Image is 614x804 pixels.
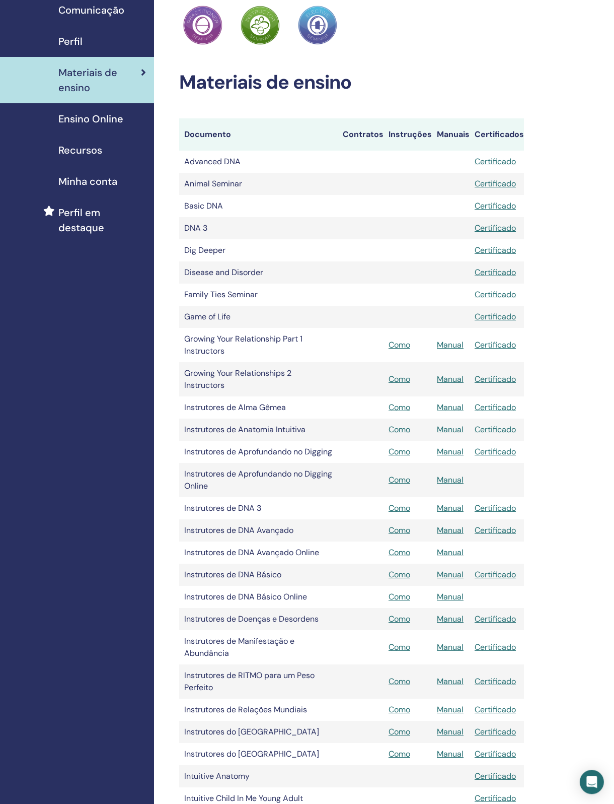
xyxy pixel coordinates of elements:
td: Animal Seminar [179,173,338,195]
a: Manual [437,340,464,350]
div: Open Intercom Messenger [580,770,604,794]
a: Manual [437,676,464,687]
td: Instrutores do [GEOGRAPHIC_DATA] [179,721,338,743]
img: Practitioner [183,6,222,45]
td: Growing Your Relationships 2 Instructors [179,362,338,396]
span: Minha conta [58,174,117,189]
a: Como [389,749,410,759]
a: Manual [437,424,464,435]
a: Certificado [475,374,516,384]
td: Instrutores de DNA 3 [179,497,338,519]
a: Certificado [475,676,516,687]
td: Instrutores de Alma Gêmea [179,396,338,419]
a: Certificado [475,793,516,803]
a: Como [389,340,410,350]
a: Certificado [475,424,516,435]
td: Instrutores de DNA Avançado [179,519,338,542]
td: Instrutores do [GEOGRAPHIC_DATA] [179,743,338,765]
span: Perfil [58,34,83,49]
a: Manual [437,704,464,715]
a: Manual [437,475,464,485]
a: Como [389,424,410,435]
a: Como [389,475,410,485]
a: Certificado [475,245,516,255]
a: Manual [437,614,464,624]
td: DNA 3 [179,217,338,239]
img: Practitioner [298,6,337,45]
a: Certificado [475,569,516,580]
a: Certificado [475,503,516,513]
a: Certificado [475,749,516,759]
th: Instruções [383,118,432,151]
td: Instrutores de Anatomia Intuitiva [179,419,338,441]
a: Como [389,374,410,384]
a: Certificado [475,156,516,167]
a: Certificado [475,402,516,413]
span: Perfil em destaque [58,205,146,235]
a: Como [389,503,410,513]
a: Como [389,547,410,558]
th: Certificados [470,118,524,151]
td: Game of Life [179,306,338,328]
a: Como [389,726,410,737]
td: Disease and Disorder [179,261,338,284]
th: Manuais [432,118,470,151]
td: Instrutores de Aprofundando no Digging [179,441,338,463]
span: Comunicação [58,3,124,18]
a: Como [389,614,410,624]
span: Materiais de ensino [58,65,141,95]
td: Growing Your Relationship Part 1 Instructors [179,328,338,362]
td: Intuitive Anatomy [179,765,338,787]
span: Recursos [58,143,102,158]
td: Instrutores de Manifestação e Abundância [179,630,338,664]
a: Manual [437,525,464,535]
a: Certificado [475,223,516,233]
a: Certificado [475,289,516,300]
td: Advanced DNA [179,151,338,173]
a: Como [389,569,410,580]
td: Instrutores de DNA Básico [179,564,338,586]
a: Manual [437,642,464,652]
a: Manual [437,749,464,759]
a: Certificado [475,446,516,457]
h2: Materiais de ensino [179,71,524,94]
a: Certificado [475,200,516,211]
a: Certificado [475,614,516,624]
th: Documento [179,118,338,151]
a: Manual [437,446,464,457]
a: Como [389,704,410,715]
span: Ensino Online [58,111,123,126]
img: Practitioner [241,6,280,45]
a: Como [389,642,410,652]
a: Como [389,591,410,602]
a: Como [389,676,410,687]
a: Certificado [475,726,516,737]
a: Manual [437,402,464,413]
td: Instrutores de DNA Avançado Online [179,542,338,564]
td: Instrutores de Relações Mundiais [179,699,338,721]
a: Certificado [475,267,516,278]
td: Instrutores de RITMO para um Peso Perfeito [179,664,338,699]
th: Contratos [338,118,383,151]
a: Como [389,402,410,413]
a: Certificado [475,525,516,535]
a: Como [389,525,410,535]
a: Manual [437,547,464,558]
a: Certificado [475,340,516,350]
a: Manual [437,591,464,602]
td: Basic DNA [179,195,338,217]
a: Certificado [475,311,516,322]
td: Dig Deeper [179,239,338,261]
a: Manual [437,726,464,737]
td: Instrutores de DNA Básico Online [179,586,338,608]
a: Manual [437,503,464,513]
a: Certificado [475,704,516,715]
td: Instrutores de Aprofundando no Digging Online [179,463,338,497]
td: Instrutores de Doenças e Desordens [179,608,338,630]
a: Manual [437,374,464,384]
a: Certificado [475,642,516,652]
a: Manual [437,569,464,580]
a: Certificado [475,178,516,189]
a: Certificado [475,771,516,781]
td: Family Ties Seminar [179,284,338,306]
